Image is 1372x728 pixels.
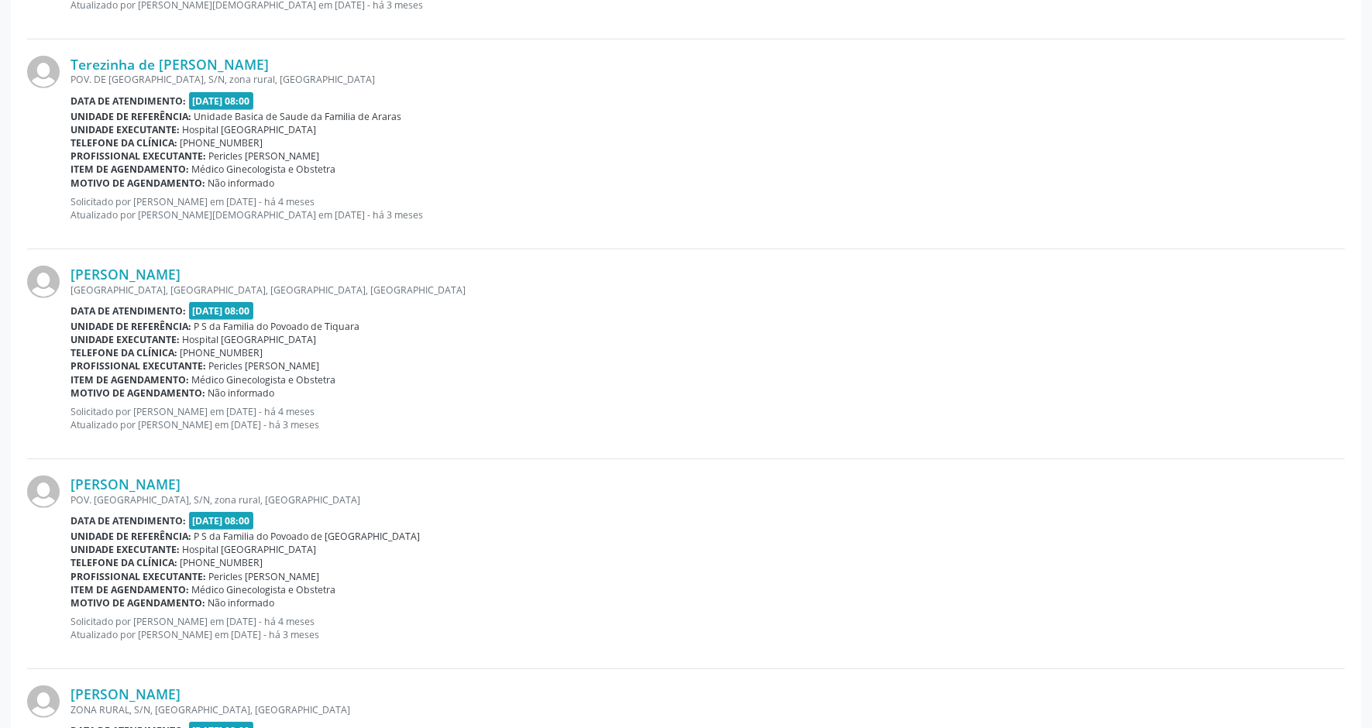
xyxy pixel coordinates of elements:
[181,346,263,359] span: [PHONE_NUMBER]
[70,615,1345,641] p: Solicitado por [PERSON_NAME] em [DATE] - há 4 meses Atualizado por [PERSON_NAME] em [DATE] - há 3...
[70,373,189,386] b: Item de agendamento:
[70,556,177,569] b: Telefone da clínica:
[27,56,60,88] img: img
[70,570,206,583] b: Profissional executante:
[189,512,254,530] span: [DATE] 08:00
[27,476,60,508] img: img
[27,266,60,298] img: img
[70,149,206,163] b: Profissional executante:
[183,543,317,556] span: Hospital [GEOGRAPHIC_DATA]
[192,163,336,176] span: Médico Ginecologista e Obstetra
[70,703,1345,716] div: ZONA RURAL, S/N, [GEOGRAPHIC_DATA], [GEOGRAPHIC_DATA]
[70,320,191,333] b: Unidade de referência:
[70,110,191,123] b: Unidade de referência:
[70,195,1345,221] p: Solicitado por [PERSON_NAME] em [DATE] - há 4 meses Atualizado por [PERSON_NAME][DEMOGRAPHIC_DATA...
[70,596,205,610] b: Motivo de agendamento:
[194,530,421,543] span: P S da Familia do Povoado de [GEOGRAPHIC_DATA]
[70,136,177,149] b: Telefone da clínica:
[209,149,320,163] span: Pericles [PERSON_NAME]
[189,302,254,320] span: [DATE] 08:00
[70,493,1345,507] div: POV. [GEOGRAPHIC_DATA], S/N, zona rural, [GEOGRAPHIC_DATA]
[183,333,317,346] span: Hospital [GEOGRAPHIC_DATA]
[70,283,1345,297] div: [GEOGRAPHIC_DATA], [GEOGRAPHIC_DATA], [GEOGRAPHIC_DATA], [GEOGRAPHIC_DATA]
[70,163,189,176] b: Item de agendamento:
[208,177,275,190] span: Não informado
[70,56,269,73] a: Terezinha de [PERSON_NAME]
[208,596,275,610] span: Não informado
[70,346,177,359] b: Telefone da clínica:
[70,514,186,527] b: Data de atendimento:
[70,685,181,702] a: [PERSON_NAME]
[70,266,181,283] a: [PERSON_NAME]
[70,543,180,556] b: Unidade executante:
[194,320,360,333] span: P S da Familia do Povoado de Tiquara
[189,92,254,110] span: [DATE] 08:00
[70,177,205,190] b: Motivo de agendamento:
[70,583,189,596] b: Item de agendamento:
[183,123,317,136] span: Hospital [GEOGRAPHIC_DATA]
[181,136,263,149] span: [PHONE_NUMBER]
[70,359,206,373] b: Profissional executante:
[192,373,336,386] span: Médico Ginecologista e Obstetra
[70,73,1345,86] div: POV. DE [GEOGRAPHIC_DATA], S/N, zona rural, [GEOGRAPHIC_DATA]
[209,359,320,373] span: Pericles [PERSON_NAME]
[70,123,180,136] b: Unidade executante:
[70,386,205,400] b: Motivo de agendamento:
[70,476,181,493] a: [PERSON_NAME]
[70,94,186,108] b: Data de atendimento:
[194,110,402,123] span: Unidade Basica de Saude da Familia de Araras
[192,583,336,596] span: Médico Ginecologista e Obstetra
[209,570,320,583] span: Pericles [PERSON_NAME]
[70,405,1345,431] p: Solicitado por [PERSON_NAME] em [DATE] - há 4 meses Atualizado por [PERSON_NAME] em [DATE] - há 3...
[208,386,275,400] span: Não informado
[181,556,263,569] span: [PHONE_NUMBER]
[70,333,180,346] b: Unidade executante:
[70,304,186,318] b: Data de atendimento:
[70,530,191,543] b: Unidade de referência:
